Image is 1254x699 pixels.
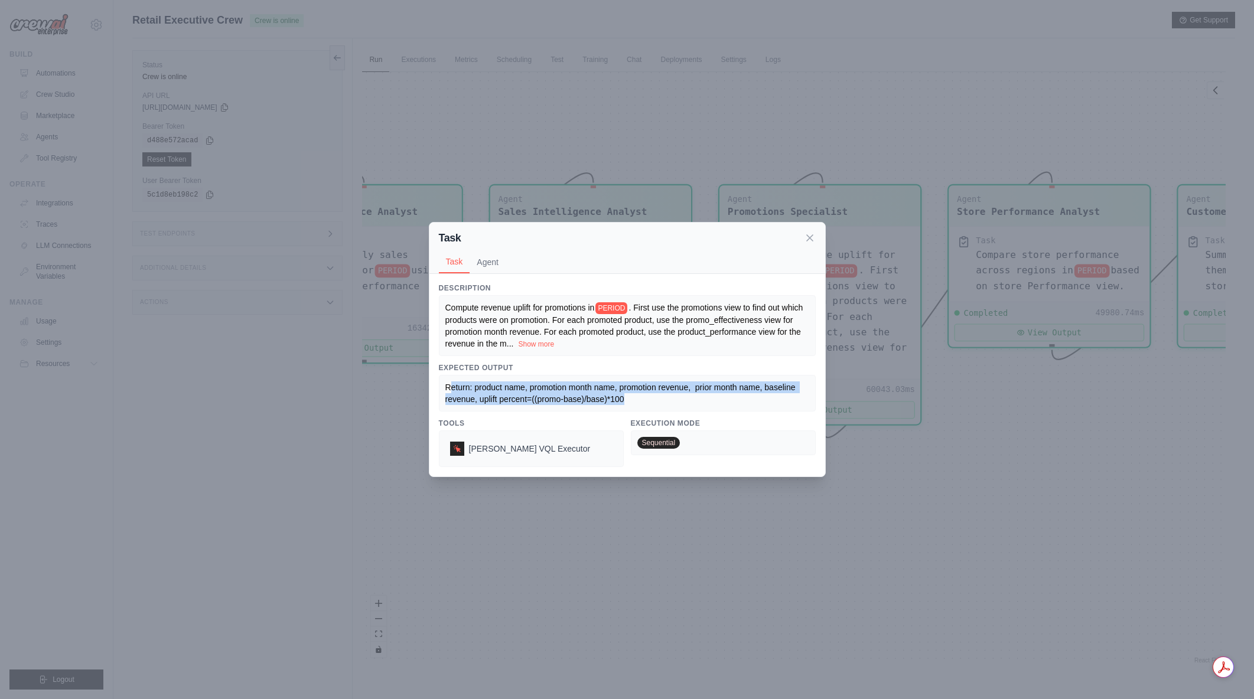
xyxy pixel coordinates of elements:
button: Show more [518,339,554,349]
span: PERIOD [595,302,627,314]
h2: Task [439,230,461,246]
h3: Execution Mode [631,419,816,428]
span: Compute revenue uplift for promotions in [445,303,595,312]
h3: Tools [439,419,624,428]
h3: Description [439,283,816,293]
span: Sequential [637,437,680,449]
button: Agent [470,251,506,273]
span: Return: product name, promotion month name, promotion revenue, prior month name, baseline revenue... [445,383,798,404]
span: Denodo VQL Executor [469,443,591,455]
button: Task [439,251,470,273]
h3: Expected Output [439,363,816,373]
div: ... [445,302,809,349]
